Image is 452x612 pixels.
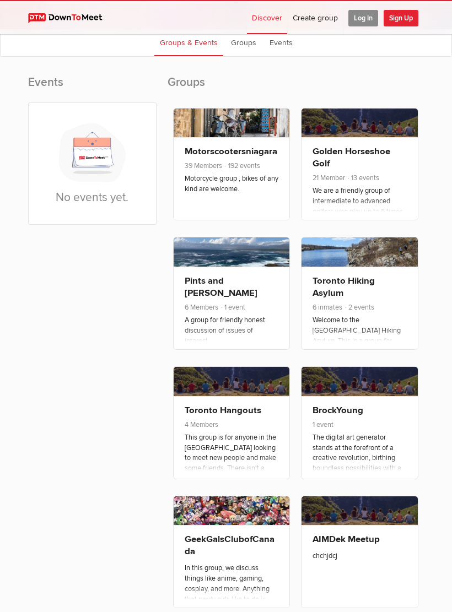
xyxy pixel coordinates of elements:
[313,303,342,312] span: 6 inmates
[185,161,222,170] span: 39 Members
[154,29,223,56] a: Groups & Events
[264,29,298,56] a: Events
[168,74,424,102] h2: Groups
[29,103,156,224] div: No events yet.
[185,534,275,557] a: GeekGalsClubofCanada
[343,1,383,34] a: Log In
[185,420,218,429] span: 4 Members
[313,146,390,169] a: Golden Horseshoe Golf
[313,432,407,484] div: The digital art generator stands at the forefront of a creative revolution, birthing boundless po...
[313,420,333,429] span: 1 event
[28,13,112,23] img: DownToMeet
[288,1,343,34] a: Create group
[313,405,363,416] a: BrockYoung
[185,174,279,194] div: Motorcycle group , bikes of any kind are welcome.
[185,275,257,299] a: Pints and [PERSON_NAME]
[185,432,279,505] div: This group is for anyone in the [GEOGRAPHIC_DATA] looking to meet new people and make some friend...
[313,186,407,311] div: We are a friendly group of intermediate to advanced golfers who play up to 6 times per week in th...
[247,1,287,34] a: Discover
[185,303,218,312] span: 6 Members
[185,405,261,416] a: Toronto Hangouts
[348,10,378,26] span: Log In
[185,315,279,346] div: A group for friendly honest discussion of issues of interest.
[313,275,375,299] a: Toronto Hiking Asylum
[313,174,345,182] span: 21 Member
[185,146,277,157] a: Motorscootersniagara
[347,174,379,182] span: 13 events
[384,10,418,26] span: Sign Up
[344,303,374,312] span: 2 events
[225,29,262,56] a: Groups
[28,74,157,102] h2: Events
[224,161,260,170] span: 192 events
[313,534,380,545] a: AIMDek Meetup
[384,1,423,34] a: Sign Up
[313,551,407,561] div: chchjdcj
[220,303,245,312] span: 1 event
